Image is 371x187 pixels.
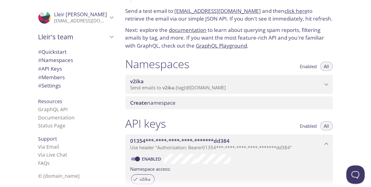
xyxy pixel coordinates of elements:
div: Team Settings [33,81,118,90]
span: Quickstart [38,48,67,55]
a: [EMAIL_ADDRESS][DOMAIN_NAME] [175,7,261,14]
h1: API keys [126,117,166,131]
span: # [38,74,42,81]
span: Resources [38,98,63,105]
a: Via Live Chat [38,151,68,158]
span: © [DOMAIN_NAME] [38,173,80,179]
a: Status Page [38,122,66,129]
a: click here [285,7,308,14]
label: Namespace access: [130,164,171,173]
div: v2ika namespace [126,75,333,94]
span: v2ika [136,177,154,182]
div: Create namespace [126,96,333,109]
span: Members [38,74,65,81]
div: Lleir's team [33,29,118,45]
div: Quickstart [33,48,118,56]
span: # [38,56,42,64]
span: Namespaces [38,56,73,64]
a: Via Email [38,143,59,150]
span: # [38,48,42,55]
a: GraphQL API [38,106,68,113]
a: Enabled [141,156,164,162]
span: # [38,65,42,72]
div: API Keys [33,64,118,73]
div: Lleir Garcia [33,7,118,28]
p: Send a test email to and then to retrieve the email via our simple JSON API. If you don't see it ... [126,7,333,23]
a: documentation [169,26,207,33]
button: All [320,121,333,131]
button: All [320,62,333,71]
a: Documentation [38,114,75,121]
button: Enabled [296,121,321,131]
div: Namespaces [33,56,118,64]
h1: Namespaces [126,57,190,71]
span: s [48,160,50,166]
div: v2ika [131,174,155,184]
span: Settings [38,82,61,89]
a: GraphQL Playground [196,42,247,49]
span: v2ika [163,84,175,91]
span: namespace [130,99,176,106]
p: [EMAIL_ADDRESS][DOMAIN_NAME] [54,18,108,24]
span: Lleir [PERSON_NAME] [54,11,107,18]
span: Support [38,135,57,142]
span: Send emails to . {tag} @[DOMAIN_NAME] [130,84,226,91]
p: Next: explore the to learn about querying spam reports, filtering emails by tag, and more. If you... [126,26,333,50]
span: API Keys [38,65,62,72]
iframe: Help Scout Beacon - Open [346,166,365,184]
span: v2ika [130,78,144,85]
div: Members [33,73,118,82]
span: Create [130,99,147,106]
span: # [38,82,42,89]
a: FAQ [38,160,50,166]
button: Enabled [296,62,321,71]
span: Lleir's team [38,33,108,41]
